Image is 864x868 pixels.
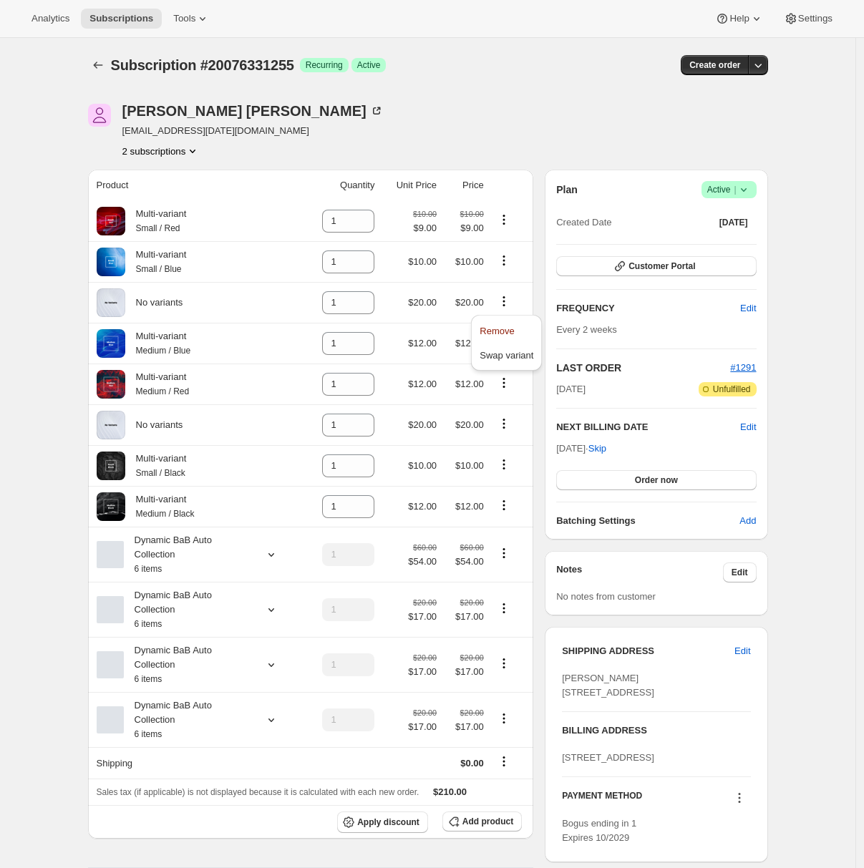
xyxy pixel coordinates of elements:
span: $17.00 [408,720,437,734]
img: product img [97,207,125,235]
span: #1291 [730,362,756,373]
span: $20.00 [455,297,484,308]
span: Help [729,13,749,24]
button: Product actions [492,253,515,268]
small: Small / Black [136,468,185,478]
span: $17.00 [445,610,484,624]
span: Edit [740,301,756,316]
span: $17.00 [445,720,484,734]
small: $20.00 [413,598,437,607]
span: No notes from customer [556,591,656,602]
h3: SHIPPING ADDRESS [562,644,734,658]
button: Product actions [492,600,515,616]
span: Unfulfilled [713,384,751,395]
button: Help [707,9,772,29]
small: $20.00 [460,653,484,662]
button: Product actions [492,212,515,228]
h2: FREQUENCY [556,301,740,316]
h3: Notes [556,562,723,582]
span: Subscription #20076331255 [111,57,294,73]
div: Dynamic BaB Auto Collection [124,643,253,686]
button: Product actions [492,655,515,671]
span: $10.00 [408,256,437,267]
span: Tools [173,13,195,24]
span: $10.00 [455,256,484,267]
span: Every 2 weeks [556,324,617,335]
button: Add [731,509,765,532]
span: Create order [689,59,740,71]
span: Swap variant [480,350,533,361]
div: Multi-variant [125,207,187,235]
span: $12.00 [408,338,437,348]
button: Settings [775,9,841,29]
span: Order now [635,474,678,486]
small: Medium / Red [136,386,190,396]
div: Multi-variant [125,329,191,358]
span: Settings [798,13,833,24]
small: $10.00 [460,210,484,218]
span: Remove [480,326,514,336]
span: Apply discount [357,816,419,828]
div: Dynamic BaB Auto Collection [124,588,253,631]
button: Order now [556,470,756,490]
span: Add [739,514,756,528]
span: Recurring [306,59,343,71]
div: Dynamic BaB Auto Collection [124,698,253,741]
small: Medium / Blue [136,346,191,356]
th: Price [441,170,488,201]
small: Small / Blue [136,264,182,274]
button: Edit [723,562,757,582]
small: $60.00 [460,543,484,552]
button: Product actions [492,457,515,472]
h3: PAYMENT METHOD [562,790,642,809]
div: Multi-variant [125,492,195,521]
button: Subscriptions [88,55,108,75]
span: Customer Portal [628,260,695,272]
span: Add product [462,816,513,827]
span: | [734,184,736,195]
span: $20.00 [408,419,437,430]
span: $12.00 [455,501,484,512]
img: product img [97,492,125,521]
img: product img [97,329,125,358]
small: 6 items [135,564,162,574]
img: product img [97,288,125,317]
button: Remove [475,319,538,342]
button: Create order [681,55,749,75]
button: [DATE] [711,213,757,233]
small: Small / Red [136,223,180,233]
small: 6 items [135,619,162,629]
button: Add product [442,811,522,832]
span: $17.00 [445,665,484,679]
span: Adrian Andrade [88,104,111,127]
span: Created Date [556,215,611,230]
button: Product actions [492,293,515,309]
button: Skip [580,437,615,460]
button: Analytics [23,9,78,29]
h3: BILLING ADDRESS [562,723,750,738]
small: $20.00 [460,598,484,607]
button: Product actions [492,375,515,391]
img: product img [97,248,125,276]
span: $10.00 [455,460,484,471]
button: Product actions [492,545,515,561]
span: $20.00 [408,297,437,308]
span: [DATE] [719,217,748,228]
button: Product actions [492,711,515,726]
th: Unit Price [379,170,441,201]
button: Edit [740,420,756,434]
span: $12.00 [455,379,484,389]
button: Product actions [122,144,200,158]
div: Multi-variant [125,248,187,276]
span: $17.00 [408,665,437,679]
button: #1291 [730,361,756,375]
span: [DATE] [556,382,586,396]
small: 6 items [135,729,162,739]
span: Active [707,182,751,197]
button: Edit [732,297,765,320]
div: No variants [125,418,183,432]
span: $9.00 [413,221,437,235]
button: Apply discount [337,811,428,833]
small: 6 items [135,674,162,684]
